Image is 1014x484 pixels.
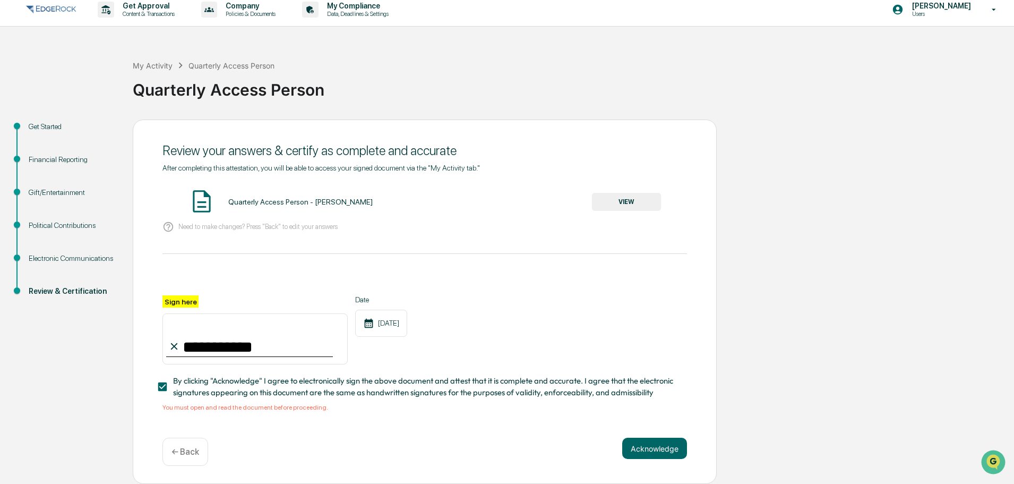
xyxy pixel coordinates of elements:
button: VIEW [592,193,661,211]
label: Sign here [162,295,199,308]
p: [PERSON_NAME] [904,2,976,10]
a: 🗄️Attestations [73,130,136,149]
div: Review & Certification [29,286,116,297]
div: Quarterly Access Person [133,72,1009,99]
div: Quarterly Access Person - [PERSON_NAME] [228,198,373,206]
img: Document Icon [188,188,215,215]
div: Get Started [29,121,116,132]
p: Content & Transactions [114,10,180,18]
button: Start new chat [181,84,193,97]
span: Data Lookup [21,154,67,165]
p: Policies & Documents [217,10,281,18]
img: logo [25,3,76,16]
a: Powered byPylon [75,180,128,188]
a: 🖐️Preclearance [6,130,73,149]
p: My Compliance [319,2,394,10]
div: Electronic Communications [29,253,116,264]
iframe: Open customer support [980,449,1009,478]
div: Gift/Entertainment [29,187,116,198]
div: [DATE] [355,310,407,337]
span: After completing this attestation, you will be able to access your signed document via the "My Ac... [162,164,480,172]
div: Review your answers & certify as complete and accurate [162,143,687,158]
span: Preclearance [21,134,68,145]
p: How can we help? [11,22,193,39]
span: By clicking "Acknowledge" I agree to electronically sign the above document and attest that it is... [173,375,678,399]
p: ← Back [171,447,199,457]
div: 🗄️ [77,135,85,143]
div: 🔎 [11,155,19,164]
p: Company [217,2,281,10]
div: We're available if you need us! [36,92,134,100]
div: Quarterly Access Person [188,61,274,70]
p: Data, Deadlines & Settings [319,10,394,18]
img: 1746055101610-c473b297-6a78-478c-a979-82029cc54cd1 [11,81,30,100]
p: Users [904,10,976,18]
label: Date [355,295,407,304]
button: Acknowledge [622,438,687,459]
span: Attestations [88,134,132,145]
p: Need to make changes? Press "Back" to edit your answers [178,223,338,231]
div: Political Contributions [29,220,116,231]
a: 🔎Data Lookup [6,150,71,169]
div: My Activity [133,61,173,70]
div: Financial Reporting [29,154,116,165]
div: 🖐️ [11,135,19,143]
span: Pylon [106,180,128,188]
p: Get Approval [114,2,180,10]
div: You must open and read the document before proceeding. [162,404,687,411]
div: Start new chat [36,81,174,92]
